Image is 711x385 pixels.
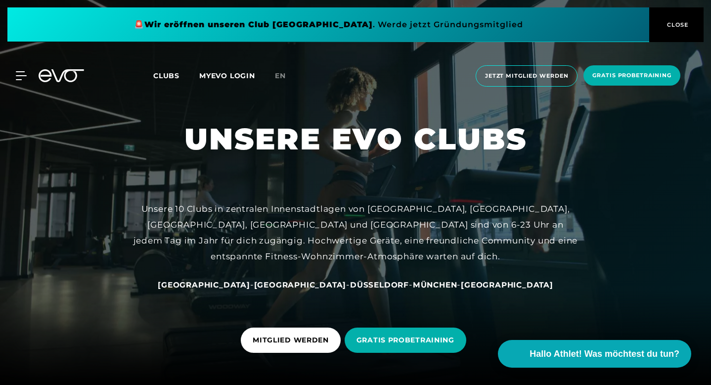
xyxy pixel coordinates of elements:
[275,70,298,82] a: en
[133,201,578,265] div: Unsere 10 Clubs in zentralen Innenstadtlagen von [GEOGRAPHIC_DATA], [GEOGRAPHIC_DATA], [GEOGRAPHI...
[413,280,457,289] a: München
[345,320,470,360] a: GRATIS PROBETRAINING
[461,280,553,289] a: [GEOGRAPHIC_DATA]
[580,65,683,87] a: Gratis Probetraining
[665,20,689,29] span: CLOSE
[485,72,568,80] span: Jetzt Mitglied werden
[530,347,679,361] span: Hallo Athlet! Was möchtest du tun?
[133,277,578,292] div: - - - -
[153,71,199,80] a: Clubs
[254,280,347,289] a: [GEOGRAPHIC_DATA]
[253,335,329,345] span: MITGLIED WERDEN
[199,71,255,80] a: MYEVO LOGIN
[275,71,286,80] span: en
[356,335,454,345] span: GRATIS PROBETRAINING
[473,65,580,87] a: Jetzt Mitglied werden
[241,320,345,360] a: MITGLIED WERDEN
[350,280,409,289] a: Düsseldorf
[592,71,671,80] span: Gratis Probetraining
[649,7,704,42] button: CLOSE
[158,280,250,289] a: [GEOGRAPHIC_DATA]
[498,340,691,368] button: Hallo Athlet! Was möchtest du tun?
[184,120,527,158] h1: UNSERE EVO CLUBS
[153,71,179,80] span: Clubs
